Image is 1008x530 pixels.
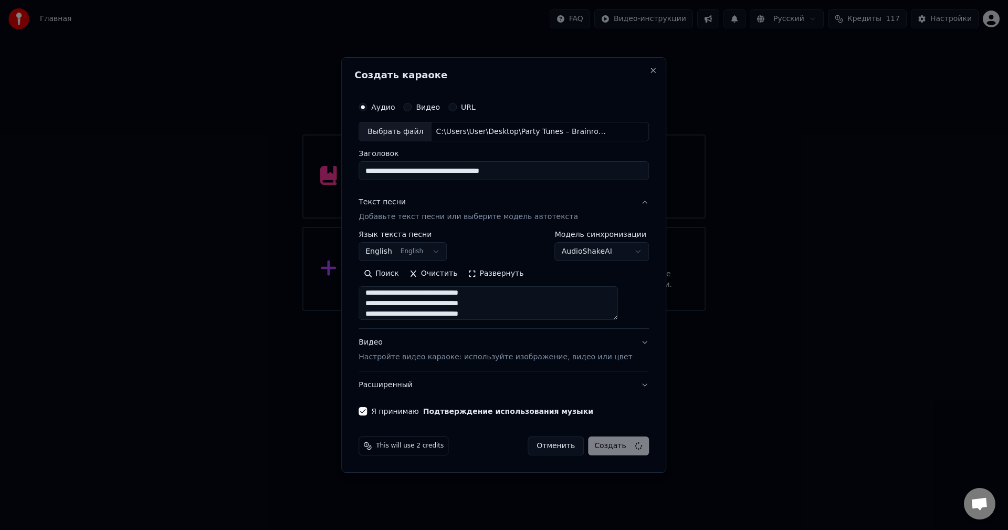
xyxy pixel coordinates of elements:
[359,338,632,363] div: Видео
[359,352,632,362] p: Настройте видео караоке: используйте изображение, видео или цвет
[359,150,649,158] label: Заголовок
[371,103,395,111] label: Аудио
[359,231,649,329] div: Текст песниДобавьте текст песни или выберите модель автотекста
[359,189,649,231] button: Текст песниДобавьте текст песни или выберите модель автотекста
[555,231,649,238] label: Модель синхронизации
[461,103,476,111] label: URL
[528,437,584,455] button: Отменить
[432,127,610,137] div: C:\Users\User\Desktop\Party Tunes – Brainrot Rap [Official Video].mp3
[416,103,440,111] label: Видео
[359,198,406,208] div: Текст песни
[376,442,444,450] span: This will use 2 credits
[359,212,578,223] p: Добавьте текст песни или выберите модель автотекста
[359,266,404,283] button: Поиск
[359,371,649,399] button: Расширенный
[404,266,463,283] button: Очистить
[463,266,529,283] button: Развернуть
[359,231,447,238] label: Язык текста песни
[354,70,653,80] h2: Создать караоке
[359,329,649,371] button: ВидеоНастройте видео караоке: используйте изображение, видео или цвет
[359,122,432,141] div: Выбрать файл
[371,408,593,415] label: Я принимаю
[423,408,593,415] button: Я принимаю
